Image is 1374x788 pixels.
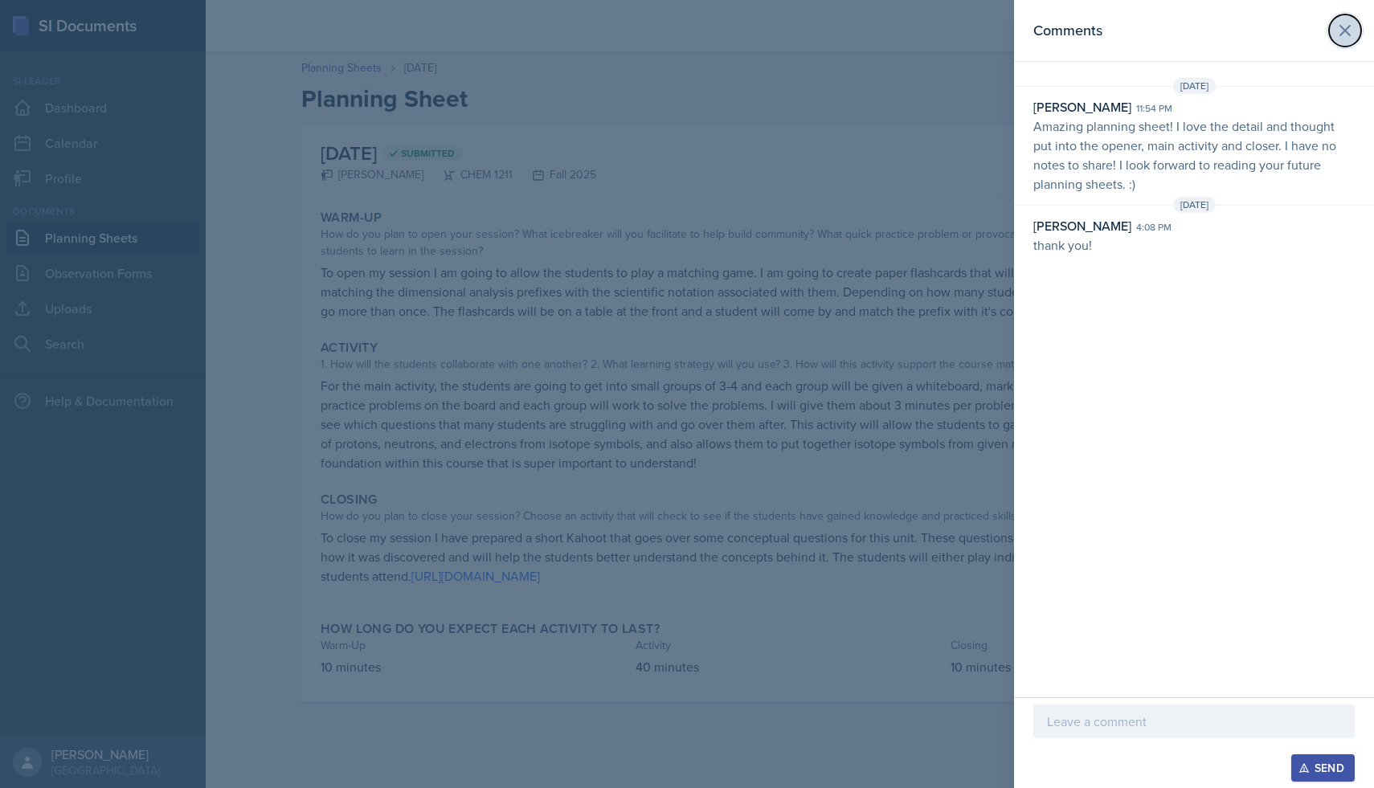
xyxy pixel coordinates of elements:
span: [DATE] [1173,78,1216,94]
p: thank you! [1033,235,1355,255]
div: Send [1302,761,1344,774]
span: [DATE] [1173,197,1216,213]
div: [PERSON_NAME] [1033,216,1131,235]
h2: Comments [1033,19,1102,42]
p: Amazing planning sheet! I love the detail and thought put into the opener, main activity and clos... [1033,116,1355,194]
div: 11:54 pm [1136,101,1172,116]
div: 4:08 pm [1136,220,1172,235]
div: [PERSON_NAME] [1033,97,1131,116]
button: Send [1291,754,1355,782]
